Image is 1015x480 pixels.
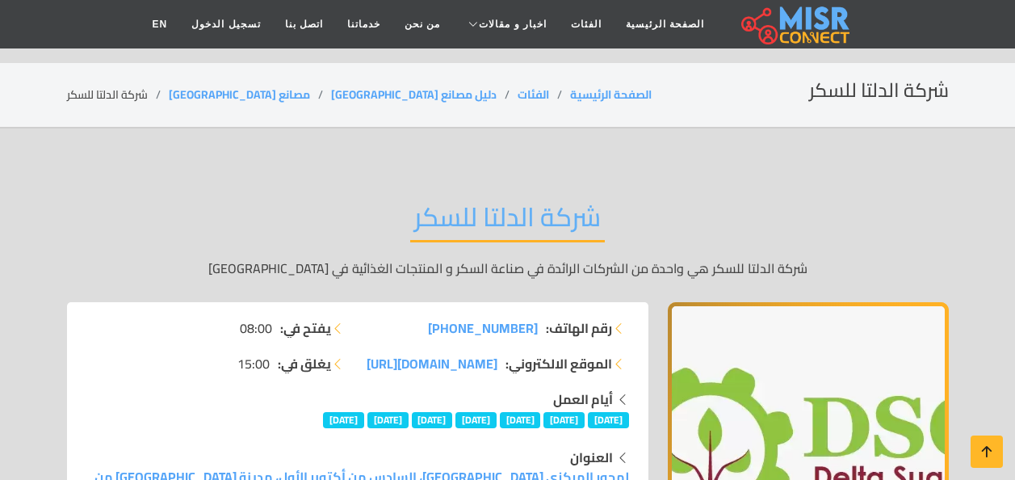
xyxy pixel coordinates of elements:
[280,318,331,338] strong: يفتح في:
[273,9,335,40] a: اتصل بنا
[479,17,547,32] span: اخبار و مقالات
[452,9,559,40] a: اخبار و مقالات
[367,352,497,376] span: [DOMAIN_NAME][URL]
[367,354,497,373] a: [DOMAIN_NAME][URL]
[428,316,538,340] span: [PHONE_NUMBER]
[570,84,652,105] a: الصفحة الرئيسية
[67,259,949,278] p: شركة الدلتا للسكر هي واحدة من الشركات الرائدة في صناعة السكر و المنتجات الغذائية في [GEOGRAPHIC_D...
[278,354,331,373] strong: يغلق في:
[141,9,180,40] a: EN
[614,9,716,40] a: الصفحة الرئيسية
[392,9,452,40] a: من نحن
[518,84,549,105] a: الفئات
[500,412,541,428] span: [DATE]
[559,9,614,40] a: الفئات
[179,9,272,40] a: تسجيل الدخول
[553,387,613,411] strong: أيام العمل
[412,412,453,428] span: [DATE]
[809,79,949,103] h2: شركة الدلتا للسكر
[588,412,629,428] span: [DATE]
[67,86,169,103] li: شركة الدلتا للسكر
[237,354,270,373] span: 15:00
[570,445,613,469] strong: العنوان
[323,412,364,428] span: [DATE]
[335,9,392,40] a: خدماتنا
[505,354,612,373] strong: الموقع الالكتروني:
[169,84,310,105] a: مصانع [GEOGRAPHIC_DATA]
[455,412,497,428] span: [DATE]
[331,84,497,105] a: دليل مصانع [GEOGRAPHIC_DATA]
[546,318,612,338] strong: رقم الهاتف:
[543,412,585,428] span: [DATE]
[410,201,605,242] h2: شركة الدلتا للسكر
[428,318,538,338] a: [PHONE_NUMBER]
[367,412,409,428] span: [DATE]
[240,318,272,338] span: 08:00
[741,4,849,44] img: main.misr_connect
